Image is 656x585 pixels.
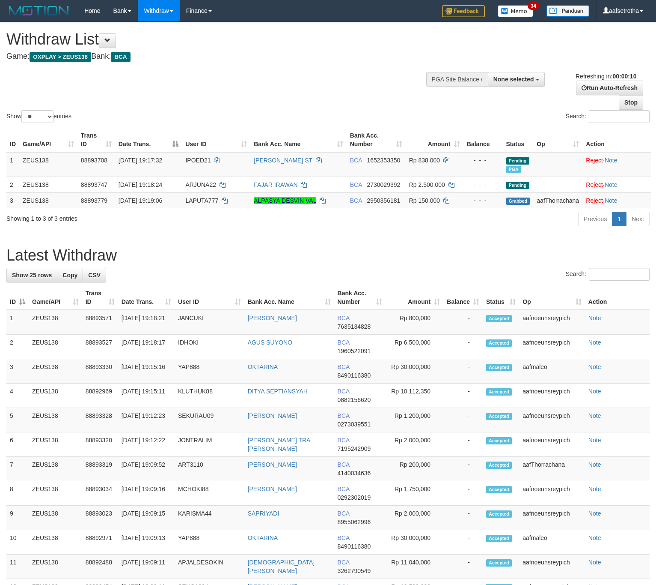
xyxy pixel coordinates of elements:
[19,192,77,208] td: ZEUS138
[486,559,512,567] span: Accepted
[588,437,601,444] a: Note
[6,268,57,282] a: Show 25 rows
[443,555,483,579] td: -
[586,157,603,164] a: Reject
[118,481,175,506] td: [DATE] 19:09:16
[486,510,512,518] span: Accepted
[486,535,512,542] span: Accepted
[519,457,585,481] td: aafThorrachana
[463,128,503,152] th: Balance
[82,335,118,359] td: 88893527
[6,555,29,579] td: 11
[118,555,175,579] td: [DATE] 19:09:11
[6,530,29,555] td: 10
[338,412,350,419] span: BCA
[406,128,463,152] th: Amount: activate to sort column ascending
[248,510,279,517] a: SAPRIYADI
[588,461,601,468] a: Note
[248,315,297,321] a: [PERSON_NAME]
[175,359,244,384] td: YAP888
[443,359,483,384] td: -
[88,272,101,279] span: CSV
[175,530,244,555] td: YAP888
[519,506,585,530] td: aafnoeunsreypich
[6,481,29,506] td: 8
[248,339,292,346] a: AGUS SUYONO
[338,559,350,566] span: BCA
[254,157,312,164] a: [PERSON_NAME] ST
[605,197,617,204] a: Note
[498,5,534,17] img: Button%20Memo.svg
[486,315,512,322] span: Accepted
[338,461,350,468] span: BCA
[6,285,29,310] th: ID: activate to sort column descending
[528,2,539,10] span: 34
[6,432,29,457] td: 6
[29,310,82,335] td: ZEUS138
[248,388,308,395] a: DITYA SEPTIANSYAH
[82,506,118,530] td: 88893023
[175,408,244,432] td: SEKURAU09
[6,128,19,152] th: ID
[19,152,77,177] td: ZEUS138
[612,212,626,226] a: 1
[519,408,585,432] td: aafnoeunsreypich
[519,335,585,359] td: aafnoeunsreypich
[503,128,534,152] th: Status
[82,432,118,457] td: 88893320
[386,359,443,384] td: Rp 30,000,000
[519,530,585,555] td: aafmaleo
[443,335,483,359] td: -
[77,128,115,152] th: Trans ID: activate to sort column ascending
[386,555,443,579] td: Rp 11,040,000
[338,363,350,370] span: BCA
[118,506,175,530] td: [DATE] 19:09:15
[338,421,371,428] span: Copy 0273039551 to clipboard
[182,128,250,152] th: User ID: activate to sort column ascending
[250,128,347,152] th: Bank Acc. Name: activate to sort column ascending
[338,470,371,477] span: Copy 4140034636 to clipboard
[248,437,310,452] a: [PERSON_NAME] TRA [PERSON_NAME]
[29,481,82,506] td: ZEUS138
[6,457,29,481] td: 7
[409,157,440,164] span: Rp 838.000
[175,506,244,530] td: KARISMA44
[506,157,529,165] span: Pending
[409,181,445,188] span: Rp 2.500.000
[338,445,371,452] span: Copy 7195242909 to clipboard
[118,310,175,335] td: [DATE] 19:18:21
[175,384,244,408] td: KLUTHUK88
[443,408,483,432] td: -
[576,73,636,80] span: Refreshing in:
[338,396,371,403] span: Copy 0882156620 to clipboard
[29,384,82,408] td: ZEUS138
[185,197,218,204] span: LAPUTA777
[57,268,83,282] a: Copy
[546,5,589,17] img: panduan.png
[30,52,91,62] span: OXPLAY > ZEUS138
[533,192,582,208] td: aafThorrachana
[254,181,297,188] a: FAJAR IRAWAN
[367,181,400,188] span: Copy 2730029392 to clipboard
[6,408,29,432] td: 5
[248,534,278,541] a: OKTARINA
[588,363,601,370] a: Note
[519,481,585,506] td: aafnoeunsreypich
[386,506,443,530] td: Rp 2,000,000
[488,72,545,87] button: None selected
[443,285,483,310] th: Balance: activate to sort column ascending
[493,76,534,83] span: None selected
[566,268,650,281] label: Search:
[118,457,175,481] td: [DATE] 19:09:52
[443,310,483,335] td: -
[29,285,82,310] th: Game/API: activate to sort column ascending
[6,335,29,359] td: 2
[185,157,211,164] span: IPOED21
[506,166,521,173] span: Marked by aafnoeunsreypich
[175,457,244,481] td: ART3110
[506,198,530,205] span: Grabbed
[6,110,71,123] label: Show entries
[118,335,175,359] td: [DATE] 19:18:17
[19,128,77,152] th: Game/API: activate to sort column ascending
[588,534,601,541] a: Note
